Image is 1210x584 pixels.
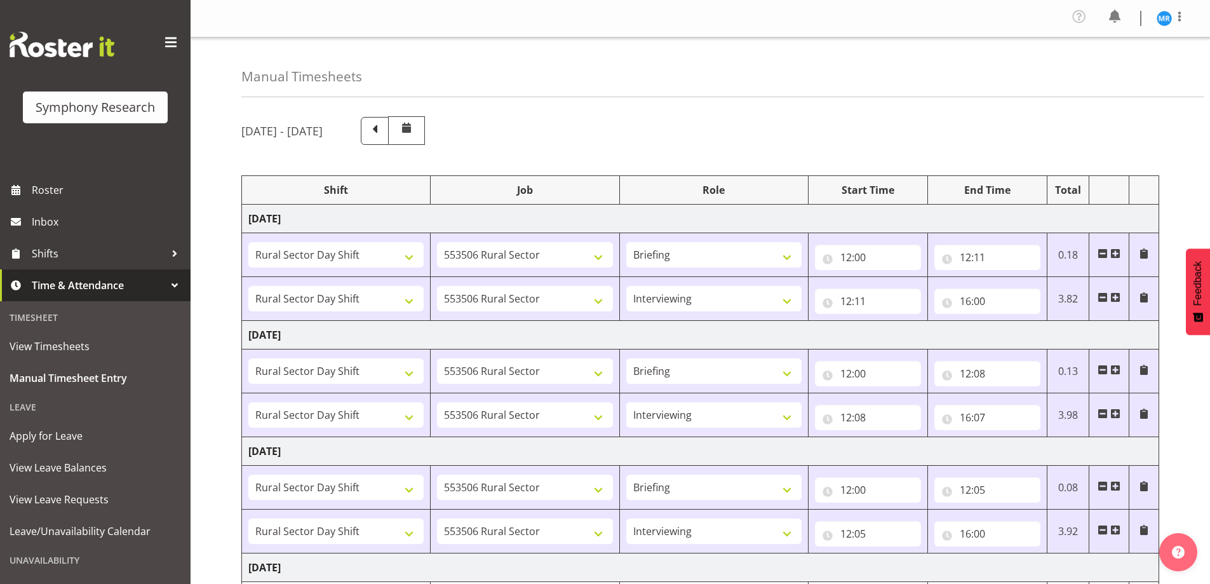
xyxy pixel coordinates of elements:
input: Click to select... [815,521,921,547]
td: [DATE] [242,321,1159,350]
input: Click to select... [934,521,1040,547]
span: Shifts [32,244,165,263]
td: [DATE] [242,205,1159,233]
a: Apply for Leave [3,420,187,452]
input: Click to select... [815,245,921,270]
div: Unavailability [3,547,187,573]
img: michael-robinson11856.jpg [1157,11,1172,26]
span: Time & Attendance [32,276,165,295]
input: Click to select... [934,405,1040,430]
input: Click to select... [815,477,921,503]
div: Timesheet [3,304,187,330]
input: Click to select... [934,477,1040,503]
span: Inbox [32,212,184,231]
td: 3.92 [1047,510,1089,553]
span: View Leave Requests [10,490,181,509]
td: 0.08 [1047,466,1089,510]
span: Apply for Leave [10,426,181,445]
td: [DATE] [242,553,1159,582]
div: Symphony Research [36,98,155,117]
span: View Timesheets [10,337,181,356]
a: Leave/Unavailability Calendar [3,515,187,547]
div: Start Time [815,182,921,198]
div: Job [437,182,612,198]
button: Feedback - Show survey [1186,248,1210,335]
h5: [DATE] - [DATE] [241,124,323,138]
input: Click to select... [934,245,1040,270]
div: Leave [3,394,187,420]
td: [DATE] [242,437,1159,466]
input: Click to select... [815,361,921,386]
input: Click to select... [934,289,1040,314]
td: 0.13 [1047,350,1089,393]
span: Manual Timesheet Entry [10,369,181,388]
div: Total [1054,182,1083,198]
div: End Time [934,182,1040,198]
span: View Leave Balances [10,458,181,477]
div: Shift [248,182,424,198]
input: Click to select... [934,361,1040,386]
span: Feedback [1192,261,1204,306]
img: help-xxl-2.png [1172,546,1185,559]
a: View Timesheets [3,330,187,362]
img: Rosterit website logo [10,32,114,57]
a: View Leave Balances [3,452,187,484]
a: Manual Timesheet Entry [3,362,187,394]
td: 3.98 [1047,393,1089,437]
input: Click to select... [815,405,921,430]
td: 3.82 [1047,277,1089,321]
span: Roster [32,180,184,200]
span: Leave/Unavailability Calendar [10,522,181,541]
a: View Leave Requests [3,484,187,515]
input: Click to select... [815,289,921,314]
td: 0.18 [1047,233,1089,277]
h4: Manual Timesheets [241,69,362,84]
div: Role [626,182,802,198]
